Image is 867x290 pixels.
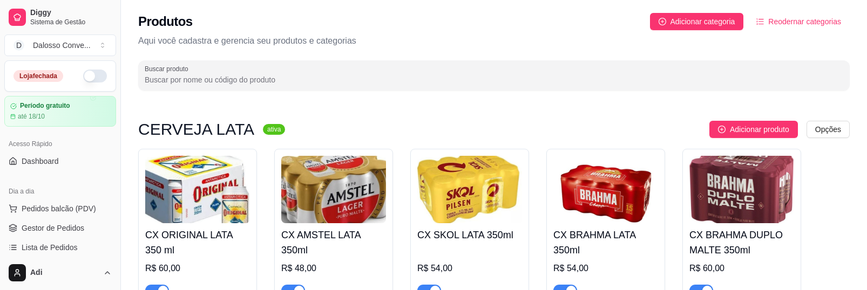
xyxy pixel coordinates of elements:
[4,96,116,127] a: Período gratuitoaté 18/10
[145,156,250,223] img: product-image
[4,260,116,286] button: Adi
[718,126,726,133] span: plus-circle
[670,16,735,27] span: Adicionar categoria
[4,183,116,200] div: Dia a dia
[138,34,850,47] p: Aqui você cadastra e gerencia seu produtos e categorias
[33,40,91,51] div: Dalosso Conve ...
[756,18,764,25] span: ordered-list
[30,18,112,26] span: Sistema de Gestão
[768,16,841,27] span: Reodernar categorias
[807,121,850,138] button: Opções
[22,203,96,214] span: Pedidos balcão (PDV)
[138,123,254,136] h3: CERVEJA LATA
[815,123,841,135] span: Opções
[4,135,116,153] div: Acesso Rápido
[417,262,522,275] div: R$ 54,00
[13,70,63,82] div: Loja fechada
[83,70,107,82] button: Alterar Status
[689,156,794,223] img: product-image
[30,8,112,18] span: Diggy
[659,18,666,25] span: plus-circle
[689,227,794,258] h4: CX BRAHMA DUPLO MALTE 350ml
[4,34,116,56] button: Select a team
[650,13,744,30] button: Adicionar categoria
[20,102,70,110] article: Período gratuito
[145,227,250,258] h4: CX ORIGINAL LATA 350 ml
[22,156,59,167] span: Dashboard
[4,153,116,170] a: Dashboard
[689,262,794,275] div: R$ 60,00
[553,262,658,275] div: R$ 54,00
[145,74,843,85] input: Buscar produto
[553,227,658,258] h4: CX BRAHMA LATA 350ml
[4,239,116,256] a: Lista de Pedidos
[417,156,522,223] img: product-image
[22,242,78,253] span: Lista de Pedidos
[138,13,193,30] h2: Produtos
[4,4,116,30] a: DiggySistema de Gestão
[281,262,386,275] div: R$ 48,00
[145,64,192,73] label: Buscar produto
[4,200,116,217] button: Pedidos balcão (PDV)
[145,262,250,275] div: R$ 60,00
[263,124,285,135] sup: ativa
[553,156,658,223] img: product-image
[281,156,386,223] img: product-image
[417,227,522,243] h4: CX SKOL LATA 350ml
[281,227,386,258] h4: CX AMSTEL LATA 350ml
[13,40,24,51] span: D
[4,219,116,237] a: Gestor de Pedidos
[30,268,99,278] span: Adi
[22,223,84,233] span: Gestor de Pedidos
[709,121,798,138] button: Adicionar produto
[748,13,850,30] button: Reodernar categorias
[730,123,789,135] span: Adicionar produto
[18,112,45,121] article: até 18/10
